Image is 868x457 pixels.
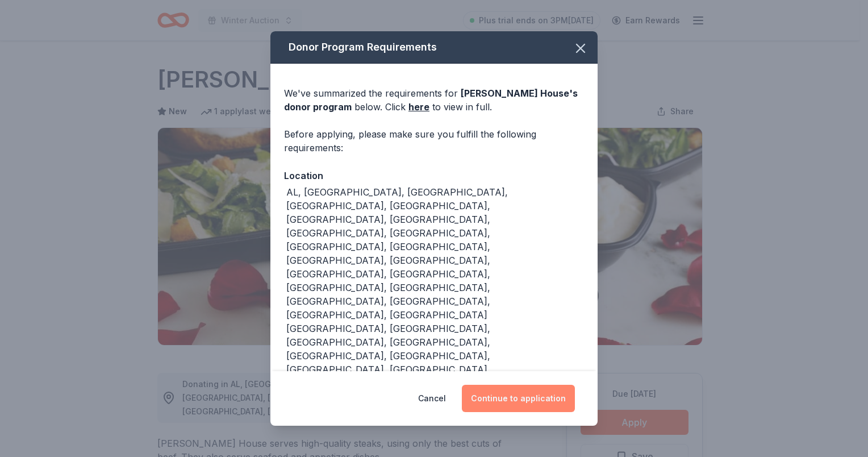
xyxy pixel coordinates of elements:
[270,31,598,64] div: Donor Program Requirements
[286,185,584,444] div: AL, [GEOGRAPHIC_DATA], [GEOGRAPHIC_DATA], [GEOGRAPHIC_DATA], [GEOGRAPHIC_DATA], [GEOGRAPHIC_DATA]...
[284,86,584,114] div: We've summarized the requirements for below. Click to view in full.
[418,385,446,412] button: Cancel
[284,168,584,183] div: Location
[284,127,584,155] div: Before applying, please make sure you fulfill the following requirements:
[462,385,575,412] button: Continue to application
[408,100,429,114] a: here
